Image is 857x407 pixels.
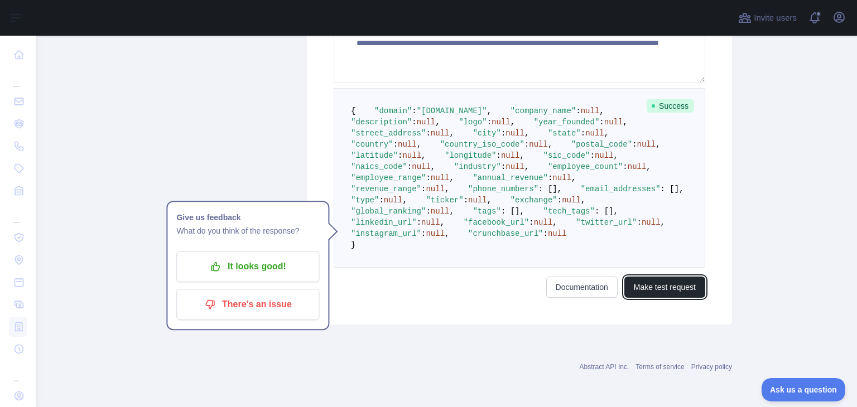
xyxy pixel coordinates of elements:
[393,140,398,149] span: :
[9,361,27,384] div: ...
[529,218,533,227] span: :
[642,218,661,227] span: null
[590,151,595,160] span: :
[417,218,421,227] span: :
[431,129,450,138] span: null
[417,106,487,115] span: "[DOMAIN_NAME]"
[351,106,355,115] span: {
[407,162,412,171] span: :
[426,129,430,138] span: :
[351,129,426,138] span: "street_address"
[421,151,426,160] span: ,
[496,151,500,160] span: :
[534,218,553,227] span: null
[623,118,627,127] span: ,
[351,218,417,227] span: "linkedin_url"
[524,162,529,171] span: ,
[736,9,799,27] button: Invite users
[426,207,430,216] span: :
[581,106,600,115] span: null
[426,229,445,238] span: null
[623,162,627,171] span: :
[624,277,705,298] button: Make test request
[468,229,543,238] span: "crunchbase_url"
[543,207,595,216] span: "tech_tags"
[351,240,355,249] span: }
[646,162,651,171] span: ,
[546,277,618,298] a: Documentation
[604,129,609,138] span: ,
[581,129,585,138] span: :
[417,140,421,149] span: ,
[661,185,684,193] span: : [],
[501,129,505,138] span: :
[576,218,637,227] span: "twitter_url"
[557,196,562,205] span: :
[637,218,642,227] span: :
[548,140,552,149] span: ,
[351,185,421,193] span: "revenue_range"
[595,207,618,216] span: : [],
[562,196,581,205] span: null
[762,378,846,401] iframe: Toggle Customer Support
[9,67,27,89] div: ...
[464,196,468,205] span: :
[351,229,421,238] span: "instagram_url"
[351,173,426,182] span: "employee_range"
[426,196,463,205] span: "ticker"
[417,118,436,127] span: null
[412,162,431,171] span: null
[412,118,416,127] span: :
[351,151,398,160] span: "latitude"
[351,196,379,205] span: "type"
[637,140,656,149] span: null
[628,162,647,171] span: null
[426,173,430,182] span: :
[454,162,501,171] span: "industry"
[379,196,383,205] span: :
[487,118,492,127] span: :
[412,106,416,115] span: :
[548,162,623,171] span: "employee_count"
[421,218,440,227] span: null
[571,140,632,149] span: "postal_code"
[468,185,538,193] span: "phone_numbers"
[576,106,580,115] span: :
[473,207,500,216] span: "tags"
[421,229,426,238] span: :
[529,140,548,149] span: null
[449,207,454,216] span: ,
[511,106,576,115] span: "company_name"
[459,118,487,127] span: "logo"
[431,173,450,182] span: null
[538,185,562,193] span: : [],
[599,118,604,127] span: :
[431,162,435,171] span: ,
[185,257,311,276] p: It looks good!
[351,118,412,127] span: "description"
[487,196,492,205] span: ,
[402,151,421,160] span: null
[473,129,500,138] span: "city"
[585,129,604,138] span: null
[595,151,614,160] span: null
[548,129,581,138] span: "state"
[440,140,524,149] span: "country_iso_code"
[449,129,454,138] span: ,
[435,118,440,127] span: ,
[449,173,454,182] span: ,
[581,185,661,193] span: "email_addresses"
[656,140,660,149] span: ,
[604,118,623,127] span: null
[505,129,524,138] span: null
[524,140,529,149] span: :
[580,363,629,371] a: Abstract API Inc.
[374,106,412,115] span: "domain"
[445,229,449,238] span: ,
[468,196,487,205] span: null
[185,295,311,314] p: There's an issue
[176,289,319,320] button: There's an issue
[754,12,797,25] span: Invite users
[501,151,520,160] span: null
[543,151,590,160] span: "sic_code"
